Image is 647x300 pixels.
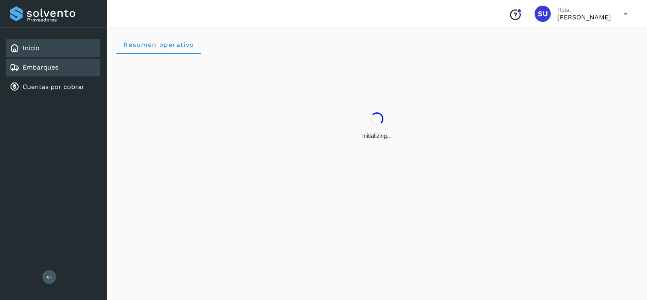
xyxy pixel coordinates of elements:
div: Cuentas por cobrar [6,78,100,96]
a: Inicio [23,44,40,52]
div: Embarques [6,59,100,76]
span: Resumen operativo [123,41,195,49]
p: Sayra Ugalde [557,13,611,21]
p: Proveedores [27,17,97,23]
a: Embarques [23,63,58,71]
p: Hola, [557,6,611,13]
a: Cuentas por cobrar [23,83,85,91]
div: Inicio [6,39,100,57]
